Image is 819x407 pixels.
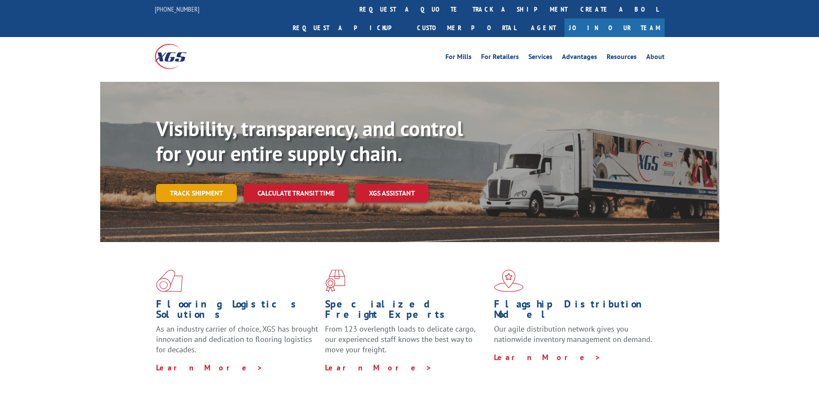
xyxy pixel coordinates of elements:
[156,115,463,167] b: Visibility, transparency, and control for your entire supply chain.
[494,352,601,362] a: Learn More >
[325,324,488,362] p: From 123 overlength loads to delicate cargo, our experienced staff knows the best way to move you...
[522,19,564,37] a: Agent
[156,184,237,202] a: Track shipment
[494,324,652,344] span: Our agile distribution network gives you nationwide inventory management on demand.
[646,53,665,63] a: About
[445,53,472,63] a: For Mills
[244,184,348,202] a: Calculate transit time
[325,299,488,324] h1: Specialized Freight Experts
[494,299,656,324] h1: Flagship Distribution Model
[528,53,552,63] a: Services
[481,53,519,63] a: For Retailers
[156,324,318,354] span: As an industry carrier of choice, XGS has brought innovation and dedication to flooring logistics...
[156,363,263,373] a: Learn More >
[494,270,524,292] img: xgs-icon-flagship-distribution-model-red
[411,19,522,37] a: Customer Portal
[562,53,597,63] a: Advantages
[325,270,345,292] img: xgs-icon-focused-on-flooring-red
[286,19,411,37] a: Request a pickup
[156,299,319,324] h1: Flooring Logistics Solutions
[155,5,199,13] a: [PHONE_NUMBER]
[564,19,665,37] a: Join Our Team
[355,184,429,202] a: XGS ASSISTANT
[156,270,183,292] img: xgs-icon-total-supply-chain-intelligence-red
[325,363,432,373] a: Learn More >
[607,53,637,63] a: Resources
